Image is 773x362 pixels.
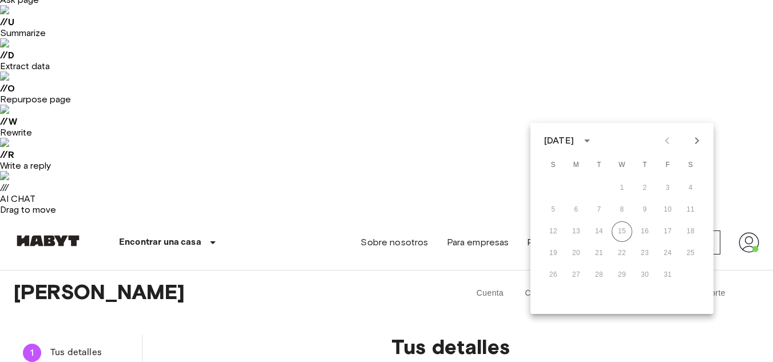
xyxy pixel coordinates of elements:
[516,280,571,307] button: Contratos
[465,280,516,307] button: Cuenta
[119,236,201,249] p: Encontrar una casa
[50,346,133,360] span: Tus detalles
[179,335,723,359] p: Tus detalles
[447,236,509,249] a: Para empresas
[527,236,599,249] a: Para propietarios
[14,235,82,246] img: Habyt
[23,344,41,362] div: 1
[739,232,759,253] img: avatar
[360,236,428,249] a: Sobre nosotros
[14,280,433,307] span: [PERSON_NAME]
